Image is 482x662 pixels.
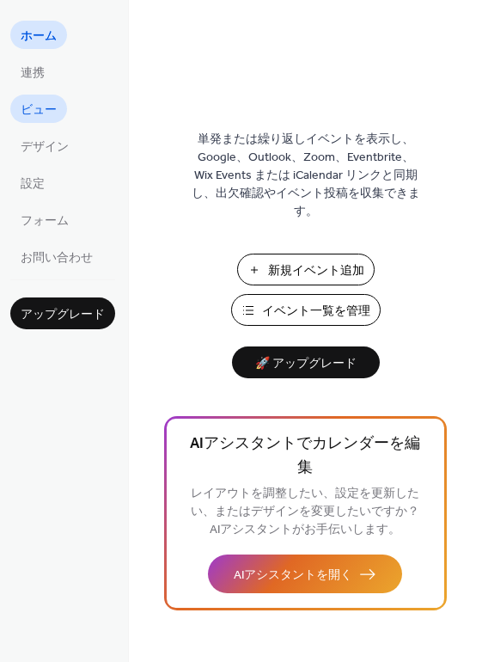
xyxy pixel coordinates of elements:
[21,249,93,267] span: お問い合わせ
[237,254,375,285] button: 新規イベント追加
[10,132,79,160] a: デザイン
[10,21,67,49] a: ホーム
[21,138,69,156] span: デザイン
[10,95,67,123] a: ビュー
[21,28,57,46] span: ホーム
[10,205,79,234] a: フォーム
[10,297,115,329] button: アップグレード
[231,294,381,326] button: イベント一覧を管理
[10,169,55,197] a: 設定
[262,303,370,321] span: イベント一覧を管理
[21,64,45,83] span: 連携
[10,58,55,86] a: 連携
[268,262,364,280] span: 新規イベント追加
[190,131,422,221] span: 単発または繰り返しイベントを表示し、Google、Outlook、Zoom、Eventbrite、Wix Events または iCalendar リンクと同期し、出欠確認やイベント投稿を収集で...
[21,212,69,230] span: フォーム
[232,346,380,378] button: 🚀 アップグレード
[234,567,352,585] span: AIアシスタントを開く
[21,175,45,193] span: 設定
[10,242,103,271] a: お問い合わせ
[21,101,57,120] span: ビュー
[191,482,419,542] span: レイアウトを調整したい、設定を更新したい、またはデザインを変更したいですか？AIアシスタントがお手伝いします。
[242,352,369,376] span: 🚀 アップグレード
[208,555,402,593] button: AIアシスタントを開く
[190,432,421,481] span: AIアシスタントでカレンダーを編集
[21,306,105,324] span: アップグレード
